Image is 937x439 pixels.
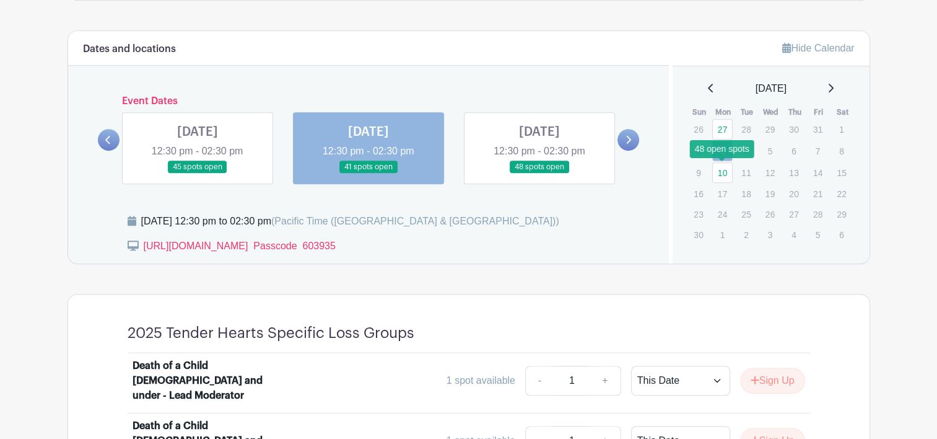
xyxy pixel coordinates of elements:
[590,366,621,396] a: +
[688,205,708,224] p: 23
[736,184,756,203] p: 18
[688,184,708,203] p: 16
[525,366,554,396] a: -
[688,163,708,182] p: 9
[760,205,780,224] p: 26
[783,141,804,161] p: 6
[808,205,828,224] p: 28
[736,225,756,244] p: 2
[831,225,852,244] p: 6
[808,120,828,139] p: 31
[447,373,515,388] div: 1 spot available
[783,184,804,203] p: 20
[759,106,783,118] th: Wed
[687,106,712,118] th: Sun
[271,216,559,226] span: (Pacific Time ([GEOGRAPHIC_DATA] & [GEOGRAPHIC_DATA]))
[760,163,780,182] p: 12
[712,106,736,118] th: Mon
[688,141,708,161] p: 2
[831,205,852,224] p: 29
[690,140,754,157] div: 48 open spots
[760,184,780,203] p: 19
[735,106,759,118] th: Tue
[831,141,852,161] p: 8
[688,120,708,139] p: 26
[831,184,852,203] p: 22
[712,225,733,244] p: 1
[807,106,831,118] th: Fri
[783,106,807,118] th: Thu
[120,95,618,107] h6: Event Dates
[760,141,780,161] p: 5
[133,358,286,403] div: Death of a Child [DEMOGRAPHIC_DATA] and under - Lead Moderator
[736,163,756,182] p: 11
[760,120,780,139] p: 29
[808,184,828,203] p: 21
[831,120,852,139] p: 1
[831,163,852,182] p: 15
[712,162,733,183] a: 10
[141,214,559,229] div: [DATE] 12:30 pm to 02:30 pm
[808,163,828,182] p: 14
[740,368,805,394] button: Sign Up
[830,106,855,118] th: Sat
[783,120,804,139] p: 30
[128,324,414,342] h4: 2025 Tender Hearts Specific Loss Groups
[688,225,708,244] p: 30
[712,119,733,140] a: 27
[712,205,733,224] p: 24
[782,43,854,53] a: Hide Calendar
[783,205,804,224] p: 27
[808,141,828,161] p: 7
[783,225,804,244] p: 4
[756,81,787,96] span: [DATE]
[783,163,804,182] p: 13
[808,225,828,244] p: 5
[736,205,756,224] p: 25
[736,120,756,139] p: 28
[712,184,733,203] p: 17
[760,225,780,244] p: 3
[83,43,176,55] h6: Dates and locations
[144,241,336,251] a: [URL][DOMAIN_NAME] Passcode 603935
